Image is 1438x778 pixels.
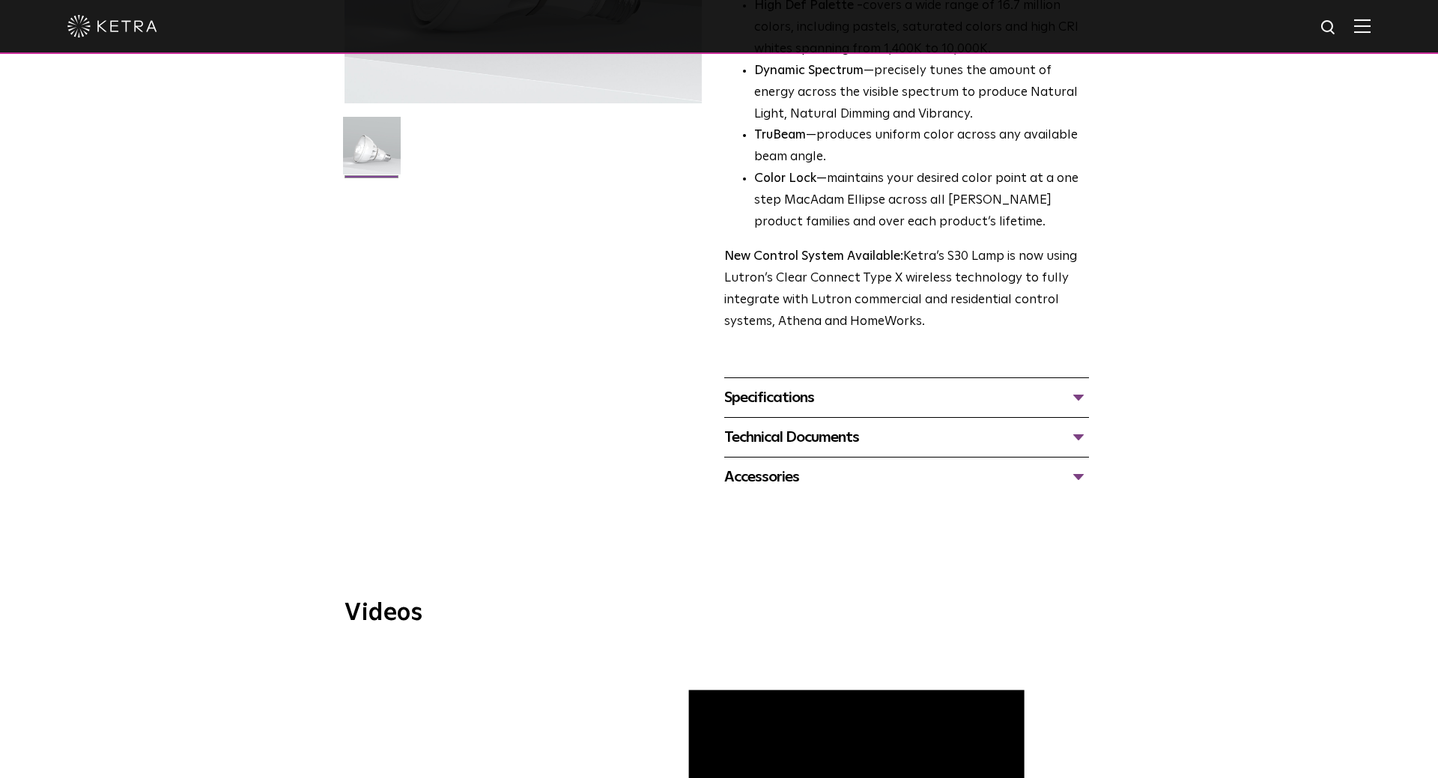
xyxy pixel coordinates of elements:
strong: TruBeam [754,129,806,142]
img: ketra-logo-2019-white [67,15,157,37]
div: Technical Documents [724,425,1089,449]
div: Specifications [724,386,1089,410]
li: —precisely tunes the amount of energy across the visible spectrum to produce Natural Light, Natur... [754,61,1089,126]
img: search icon [1320,19,1338,37]
strong: Dynamic Spectrum [754,64,864,77]
p: Ketra’s S30 Lamp is now using Lutron’s Clear Connect Type X wireless technology to fully integrat... [724,246,1089,333]
h3: Videos [345,601,1093,625]
strong: Color Lock [754,172,816,185]
div: Accessories [724,465,1089,489]
li: —maintains your desired color point at a one step MacAdam Ellipse across all [PERSON_NAME] produc... [754,168,1089,234]
img: Hamburger%20Nav.svg [1354,19,1371,33]
img: S30-Lamp-Edison-2021-Web-Square [343,117,401,186]
li: —produces uniform color across any available beam angle. [754,125,1089,168]
strong: New Control System Available: [724,250,903,263]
